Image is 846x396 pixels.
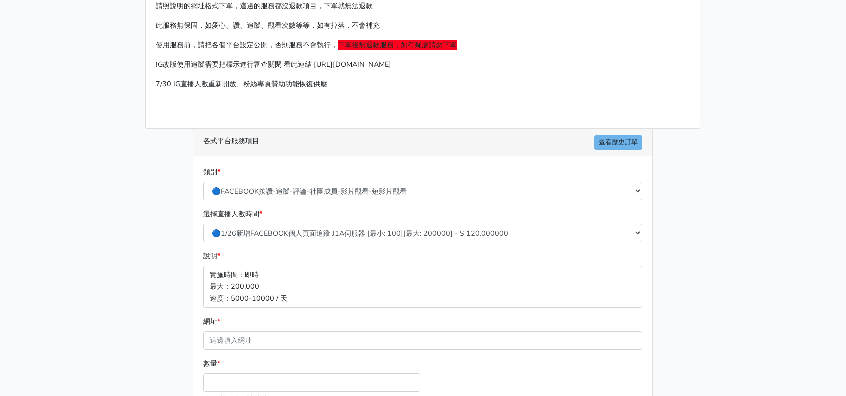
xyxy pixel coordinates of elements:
[203,208,262,220] label: 選擇直播人數時間
[156,78,690,90] p: 7/30 IG直播人數重新開放、粉絲專頁贊助功能恢復供應
[203,266,642,307] p: 實施時間：即時 最大：200,000 速度：5000-10000 / 天
[203,331,642,350] input: 這邊填入網址
[203,358,220,369] label: 數量
[203,166,220,178] label: 類別
[203,316,220,327] label: 網址
[193,129,652,156] div: 各式平台服務項目
[338,40,457,50] span: 下單後無退款服務，如有疑慮請勿下單
[594,135,642,150] a: 查看歷史訂單
[156,59,690,70] p: IG改版使用追蹤需要把標示進行審查關閉 看此連結 [URL][DOMAIN_NAME]
[156,20,690,31] p: 此服務無保固，如愛心、讚、追蹤、觀看次數等等，如有掉落，不會補充
[156,39,690,51] p: 使用服務前，請把各個平台設定公開，否則服務不會執行，
[203,250,220,262] label: 說明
